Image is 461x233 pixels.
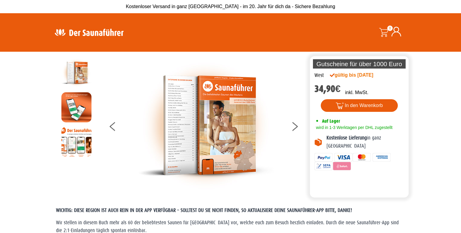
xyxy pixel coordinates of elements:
[326,135,367,141] b: Kostenlose Lieferung
[330,72,386,79] div: gültig bis [DATE]
[314,72,324,79] div: West
[313,59,406,69] p: Gutscheine für über 1000 Euro
[61,58,91,88] img: der-saunafuehrer-2025-west
[335,83,341,94] span: €
[322,118,340,124] span: Auf Lager
[138,58,274,193] img: der-saunafuehrer-2025-west
[61,92,91,122] img: MOCKUP-iPhone_regional
[61,127,91,157] img: Anleitung7tn
[326,134,404,150] p: in ganz [GEOGRAPHIC_DATA]
[126,4,335,9] span: Kostenloser Versand in ganz [GEOGRAPHIC_DATA] - im 20. Jahr für dich da - Sichere Bezahlung
[345,89,368,96] p: inkl. MwSt.
[387,26,393,31] span: 0
[321,99,398,112] button: In den Warenkorb
[314,83,341,94] bdi: 34,90
[314,125,392,130] span: wird in 1-3 Werktagen per DHL zugestellt
[56,207,352,213] span: WICHTIG: DIESE REGION IST AUCH REIN IN DER APP VERFÜGBAR – SOLLTEST DU SIE NICHT FINDEN, SO AKTUA...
